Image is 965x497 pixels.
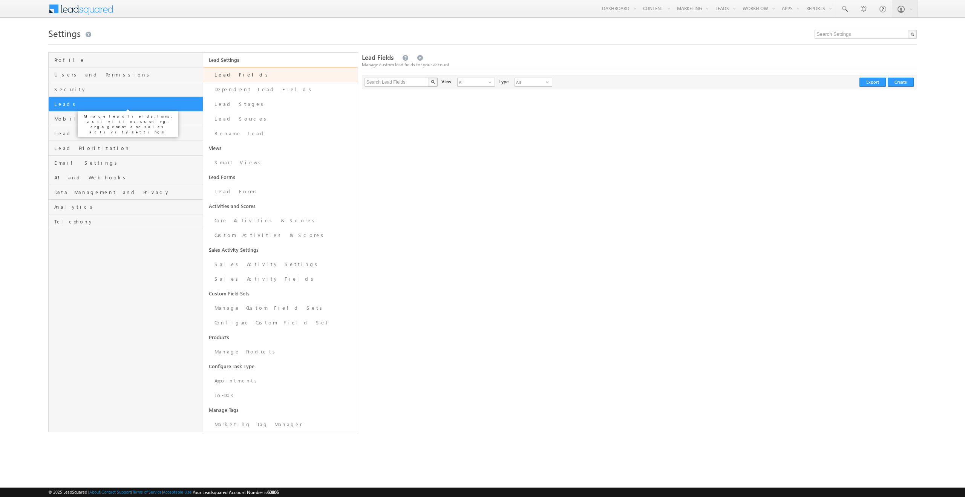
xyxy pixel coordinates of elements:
a: Configure Custom Field Set [203,315,358,330]
img: Search [431,80,435,84]
a: Custom Activities & Scores [203,228,358,243]
a: Appointments [203,373,358,388]
a: Acceptable Use [163,489,191,494]
span: API and Webhooks [54,174,201,181]
span: Security [54,86,201,93]
span: Users and Permissions [54,71,201,78]
a: Lead Sources [203,112,358,126]
a: Lead Forms [203,170,358,184]
span: All [515,78,546,86]
input: Search Settings [815,30,917,39]
a: Sales Activity Fields [203,272,358,286]
a: Activities and Scores [203,199,358,213]
button: Export [859,78,886,87]
a: Lead Forms [203,184,358,199]
a: Dependent Lead Fields [203,82,358,97]
span: Leads [54,101,201,107]
span: Mobile App [54,115,201,122]
a: Analytics [49,200,203,214]
a: API and Webhooks [49,170,203,185]
span: Email Settings [54,159,201,166]
div: View [441,78,451,85]
a: To-Dos [203,388,358,403]
button: Create [888,78,914,87]
span: Lead Fields [362,53,394,62]
a: Lead Prioritization [49,141,203,156]
a: Sales Activity Settings [203,257,358,272]
a: Configure Task Type [203,359,358,373]
span: Telephony [54,218,201,225]
a: Lead Tracking [49,126,203,141]
a: Email Settings [49,156,203,170]
a: Marketing Tag Manager [203,417,358,432]
span: Lead Prioritization [54,145,201,151]
span: Settings [48,27,81,39]
p: Manage lead fields, forms, activities, scoring, engagement and sales activity settings [81,113,175,135]
a: Leads [49,97,203,112]
span: 60806 [267,489,279,495]
a: Custom Field Sets [203,286,358,301]
span: Analytics [54,203,201,210]
a: Data Management and Privacy [49,185,203,200]
a: Manage Products [203,344,358,359]
a: Mobile App [49,112,203,126]
a: Manage Custom Field Sets [203,301,358,315]
div: Manage custom lead fields for your account [362,61,917,68]
a: Security [49,82,203,97]
span: select [546,80,552,84]
a: Lead Stages [203,97,358,112]
a: Users and Permissions [49,67,203,82]
div: Type [499,78,509,85]
a: Profile [49,53,203,67]
span: Data Management and Privacy [54,189,201,196]
a: Telephony [49,214,203,229]
a: About [89,489,100,494]
span: © 2025 LeadSquared | | | | | [48,489,279,496]
a: Core Activities & Scores [203,213,358,228]
a: Smart Views [203,155,358,170]
span: Profile [54,57,201,63]
a: Manage Tags [203,403,358,417]
span: All [458,78,489,86]
a: Sales Activity Settings [203,243,358,257]
a: Lead Fields [203,67,358,82]
a: Terms of Service [132,489,162,494]
a: Products [203,330,358,344]
span: Your Leadsquared Account Number is [193,489,279,495]
a: Views [203,141,358,155]
a: Rename Lead [203,126,358,141]
a: Lead Settings [203,53,358,67]
span: select [489,80,495,84]
a: Contact Support [101,489,131,494]
span: Lead Tracking [54,130,201,137]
